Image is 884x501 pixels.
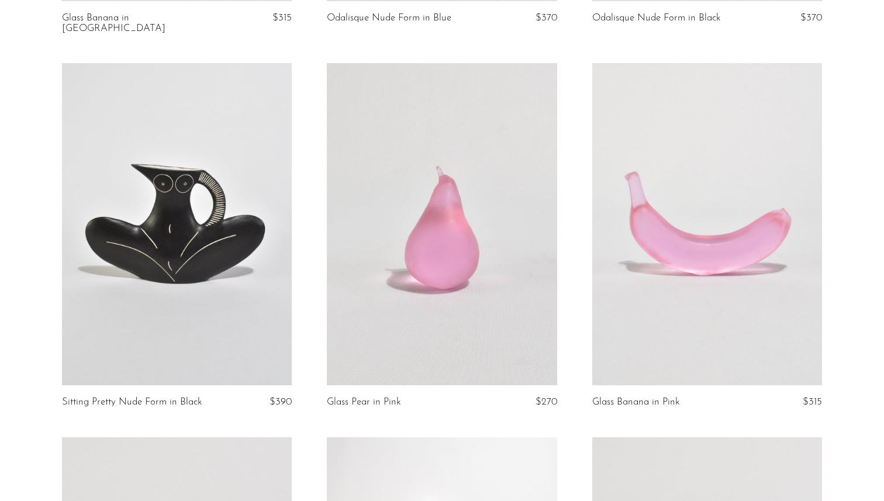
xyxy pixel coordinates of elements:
a: Glass Banana in [GEOGRAPHIC_DATA] [62,13,216,34]
span: $315 [272,13,292,23]
a: Glass Banana in Pink [592,397,680,407]
span: $390 [270,397,292,407]
span: $270 [536,397,557,407]
span: $370 [536,13,557,23]
span: $315 [803,397,822,407]
a: Sitting Pretty Nude Form in Black [62,397,202,407]
span: $370 [800,13,822,23]
a: Odalisque Nude Form in Black [592,13,721,23]
a: Odalisque Nude Form in Blue [327,13,451,23]
a: Glass Pear in Pink [327,397,401,407]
